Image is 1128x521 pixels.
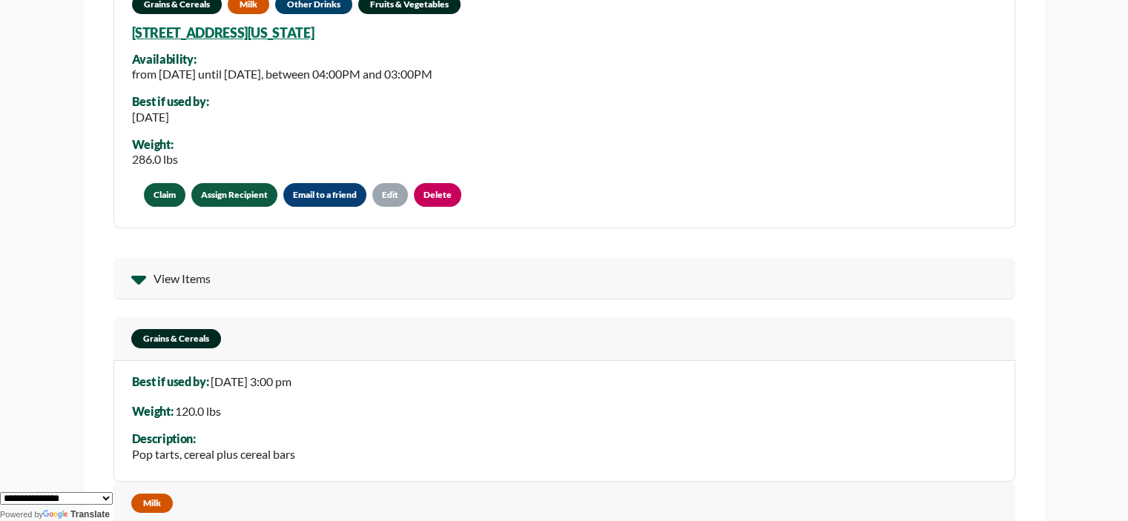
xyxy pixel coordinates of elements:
[132,432,295,445] div: Description:
[132,150,178,168] div: 286.0 lbs
[144,183,185,207] button: Claim
[414,183,461,207] a: Delete
[132,65,432,83] div: from [DATE] until [DATE], between 04:00PM and 03:00PM
[132,24,314,41] a: [STREET_ADDRESS][US_STATE]
[132,53,432,66] div: Availability:
[191,183,277,207] a: Assign Recipient
[43,510,70,520] img: Google Translate
[132,374,209,388] span: Best if used by:
[132,95,209,108] div: Best if used by:
[154,270,211,288] span: View Items
[175,404,221,418] span: 120.0 lbs
[372,183,408,207] a: Edit
[132,404,174,418] span: Weight:
[43,509,110,520] a: Translate
[132,138,178,151] div: Weight:
[211,374,291,388] span: [DATE] 3:00 pm
[132,447,295,461] span: Pop tarts, cereal plus cereal bars
[113,317,1015,360] a: Grains & Cereals
[132,108,209,126] div: [DATE]
[283,183,366,207] button: Email to a friend
[131,329,221,348] span: Grains & Cereals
